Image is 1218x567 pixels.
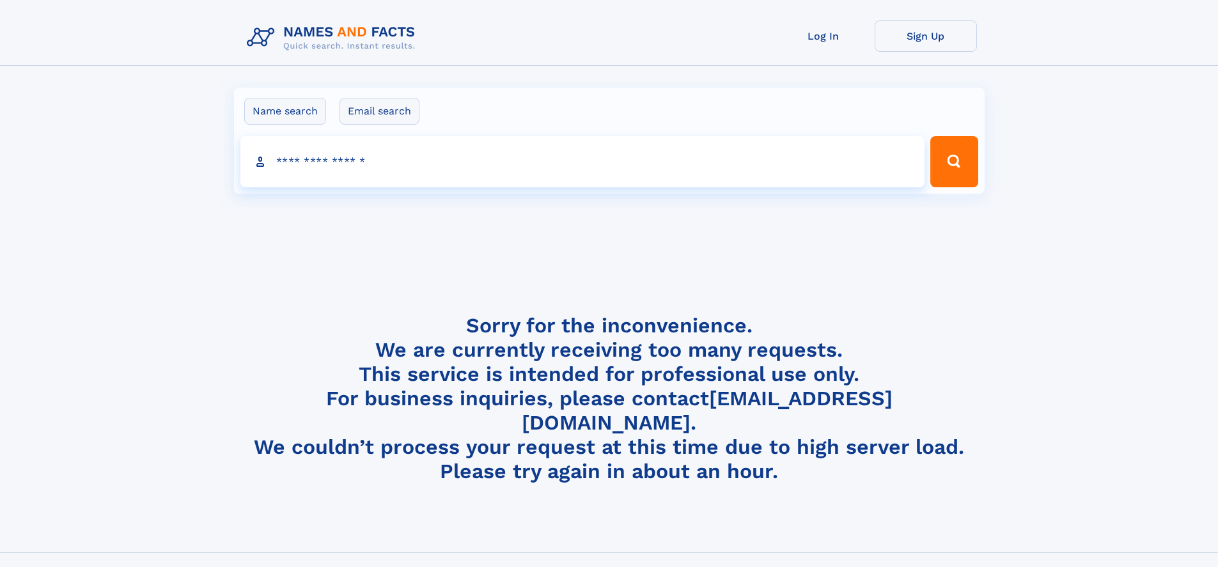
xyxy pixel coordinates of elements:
[240,136,925,187] input: search input
[242,20,426,55] img: Logo Names and Facts
[930,136,978,187] button: Search Button
[772,20,875,52] a: Log In
[875,20,977,52] a: Sign Up
[340,98,419,125] label: Email search
[242,313,977,484] h4: Sorry for the inconvenience. We are currently receiving too many requests. This service is intend...
[244,98,326,125] label: Name search
[522,386,893,435] a: [EMAIL_ADDRESS][DOMAIN_NAME]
